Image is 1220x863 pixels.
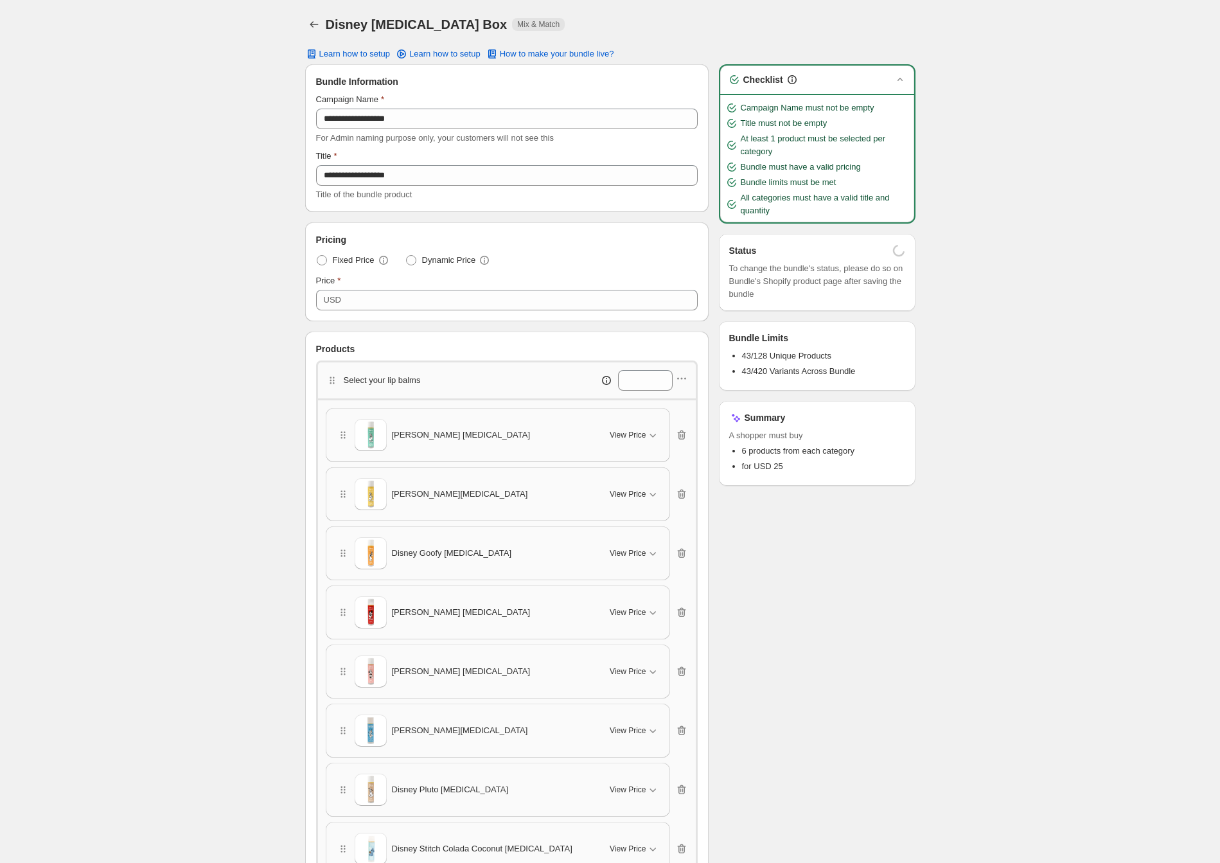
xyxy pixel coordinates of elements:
[392,842,572,855] span: Disney Stitch Colada Coconut [MEDICAL_DATA]
[316,75,398,88] span: Bundle Information
[478,45,622,63] button: How to make your bundle live?
[392,547,512,560] span: Disney Goofy [MEDICAL_DATA]
[602,543,666,564] button: View Price
[344,374,421,387] p: Select your lip balms
[741,176,836,189] span: Bundle limits must be met
[602,839,666,859] button: View Price
[610,430,646,440] span: View Price
[602,779,666,800] button: View Price
[316,274,341,287] label: Price
[355,774,387,806] img: Disney Pluto Lip Balm
[602,425,666,445] button: View Price
[729,429,905,442] span: A shopper must buy
[392,724,528,737] span: [PERSON_NAME][MEDICAL_DATA]
[297,45,398,63] button: Learn how to setup
[741,191,909,217] span: All categories must have a valid title and quantity
[610,607,646,618] span: View Price
[333,254,375,267] span: Fixed Price
[742,351,831,360] span: 43/128 Unique Products
[326,17,508,32] h1: Disney [MEDICAL_DATA] Box
[316,343,355,355] span: Products
[305,15,323,33] button: Back
[610,844,646,854] span: View Price
[355,537,387,569] img: Disney Goofy Lip Balm
[500,49,614,59] span: How to make your bundle live?
[742,445,905,458] li: 6 products from each category
[602,484,666,504] button: View Price
[316,190,412,199] span: Title of the bundle product
[316,150,337,163] label: Title
[392,606,531,619] span: [PERSON_NAME] [MEDICAL_DATA]
[517,19,560,30] span: Mix & Match
[602,661,666,682] button: View Price
[392,783,509,796] span: Disney Pluto [MEDICAL_DATA]
[392,665,531,678] span: [PERSON_NAME] [MEDICAL_DATA]
[610,666,646,677] span: View Price
[316,93,385,106] label: Campaign Name
[316,233,346,246] span: Pricing
[392,429,531,441] span: [PERSON_NAME] [MEDICAL_DATA]
[316,133,554,143] span: For Admin naming purpose only, your customers will not see this
[610,725,646,736] span: View Price
[743,73,783,86] h3: Checklist
[409,49,481,59] span: Learn how to setup
[355,419,387,451] img: Disney Daisy Lip Balm
[742,460,905,473] li: for USD 25
[387,45,488,63] a: Learn how to setup
[355,655,387,688] img: Disney Minnie Lip Balm
[741,161,861,173] span: Bundle must have a valid pricing
[355,596,387,628] img: Disney Mickey Lip Balm
[392,488,528,501] span: [PERSON_NAME][MEDICAL_DATA]
[355,715,387,747] img: Disney Olaf Lip Balm
[324,294,341,307] div: USD
[602,602,666,623] button: View Price
[610,489,646,499] span: View Price
[729,262,905,301] span: To change the bundle's status, please do so on Bundle's Shopify product page after saving the bundle
[741,117,827,130] span: Title must not be empty
[729,244,757,257] h3: Status
[742,366,856,376] span: 43/420 Variants Across Bundle
[422,254,476,267] span: Dynamic Price
[745,411,786,424] h3: Summary
[741,102,874,114] span: Campaign Name must not be empty
[355,478,387,510] img: Disney Donald Lip Balm
[741,132,909,158] span: At least 1 product must be selected per category
[602,720,666,741] button: View Price
[610,785,646,795] span: View Price
[729,332,789,344] h3: Bundle Limits
[610,548,646,558] span: View Price
[319,49,391,59] span: Learn how to setup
